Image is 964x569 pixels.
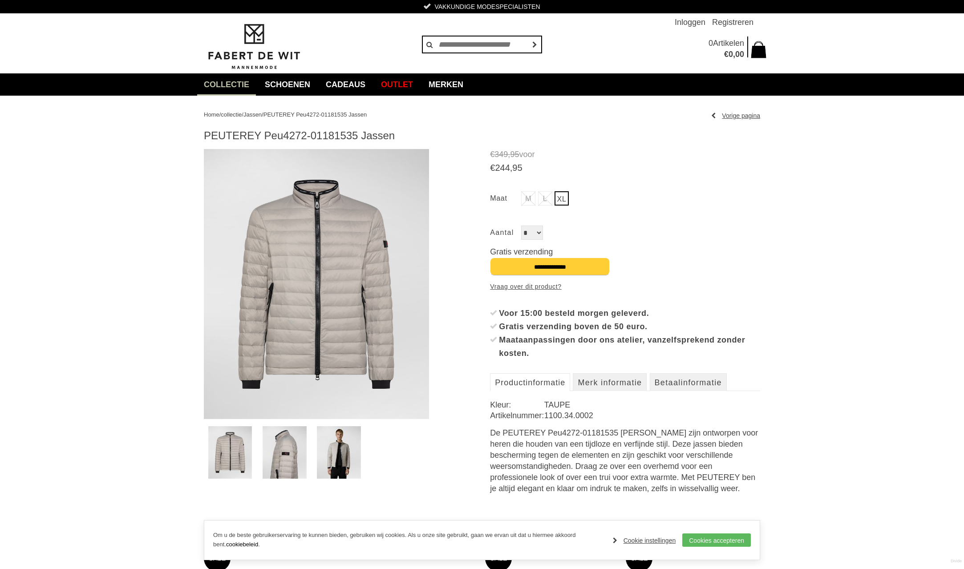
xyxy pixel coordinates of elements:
span: 95 [512,163,522,173]
p: Om u de beste gebruikerservaring te kunnen bieden, gebruiken wij cookies. Als u onze site gebruik... [213,531,604,549]
a: PEUTEREY Peu4272-01181535 Jassen [263,111,367,118]
span: voor [490,149,760,160]
span: / [242,111,243,118]
div: De PEUTEREY Peu4272-01181535 [PERSON_NAME] zijn ontworpen voor heren die houden van een tijdloze ... [490,428,760,494]
a: Inloggen [675,13,705,31]
a: Cookies accepteren [682,533,751,547]
span: € [490,163,495,173]
span: 244 [495,163,510,173]
a: collectie [221,111,242,118]
dd: TAUPE [544,400,760,410]
a: Registreren [712,13,753,31]
span: 95 [510,150,519,159]
a: XL [555,191,569,206]
a: Outlet [374,73,420,96]
a: Vorige pagina [711,109,760,122]
span: Artikelen [713,39,744,48]
a: Merk informatie [573,373,647,391]
a: Merken [422,73,470,96]
img: peuterey-peu4272-01181535-jassen [263,426,307,479]
img: peuterey-peu4272-01181535-jassen [208,426,252,479]
a: Home [204,111,219,118]
span: 349 [494,150,508,159]
a: Cookie instellingen [613,534,676,547]
dt: Kleur: [490,400,544,410]
a: Divide [951,556,962,567]
span: , [733,50,735,59]
a: Schoenen [258,73,317,96]
span: Gratis verzending [490,247,553,256]
a: cookiebeleid [226,541,258,548]
span: 00 [735,50,744,59]
div: Voor 15:00 besteld morgen geleverd. [499,307,760,320]
span: / [262,111,263,118]
span: € [490,150,494,159]
span: 0 [729,50,733,59]
a: Jassen [243,111,262,118]
a: collectie [197,73,256,96]
ul: Maat [490,191,760,208]
span: / [219,111,221,118]
li: Maataanpassingen door ons atelier, vanzelfsprekend zonder kosten. [490,333,760,360]
h1: PEUTEREY Peu4272-01181535 Jassen [204,129,760,142]
a: Productinformatie [490,373,570,391]
span: 0 [709,39,713,48]
a: Cadeaus [319,73,372,96]
a: Vraag over dit product? [490,280,561,293]
dd: 1100.34.0002 [544,410,760,421]
span: € [724,50,729,59]
img: PEUTEREY Peu4272-01181535 Jassen [204,149,429,419]
img: peuterey-peu4272-01181535-jassen [317,426,361,479]
a: Betaalinformatie [650,373,727,391]
span: , [508,150,510,159]
img: Fabert de Wit [204,23,304,71]
span: , [510,163,513,173]
dt: Artikelnummer: [490,410,544,421]
label: Aantal [490,226,521,240]
div: Gratis verzending boven de 50 euro. [499,320,760,333]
